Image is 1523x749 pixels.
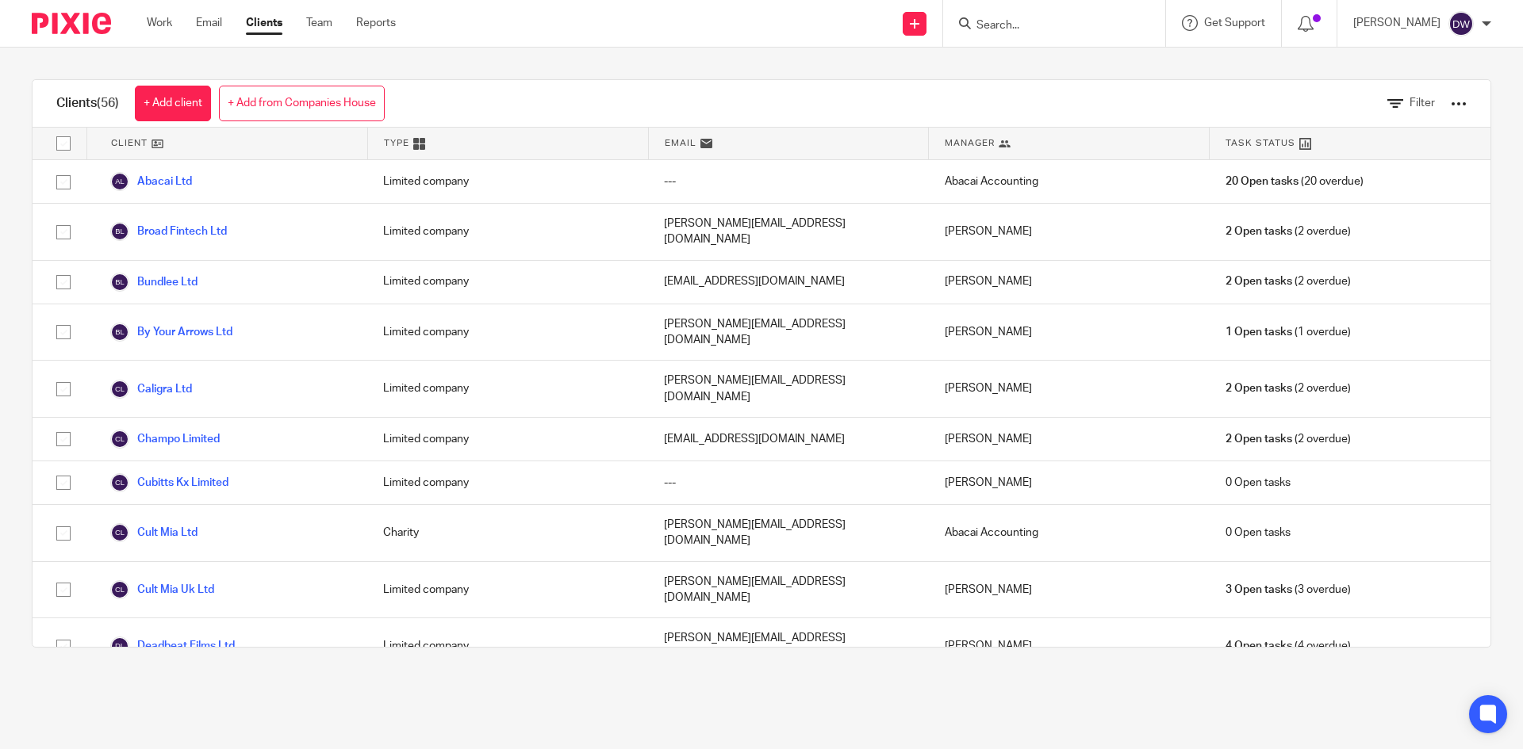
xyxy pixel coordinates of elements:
[147,15,172,31] a: Work
[367,562,648,618] div: Limited company
[1226,638,1292,654] span: 4 Open tasks
[1226,582,1292,598] span: 3 Open tasks
[929,505,1210,561] div: Abacai Accounting
[356,15,396,31] a: Reports
[1226,582,1351,598] span: (3 overdue)
[648,505,929,561] div: [PERSON_NAME][EMAIL_ADDRESS][DOMAIN_NAME]
[648,418,929,460] div: [EMAIL_ADDRESS][DOMAIN_NAME]
[48,128,79,159] input: Select all
[32,13,111,34] img: Pixie
[110,222,227,241] a: Broad Fintech Ltd
[110,430,220,449] a: Champo Limited
[367,461,648,504] div: Limited company
[110,222,129,241] img: svg%3E
[945,136,995,150] span: Manager
[367,261,648,304] div: Limited company
[110,172,192,191] a: Abacai Ltd
[110,473,228,492] a: Cubitts Kx Limited
[929,418,1210,460] div: [PERSON_NAME]
[929,160,1210,203] div: Abacai Accounting
[1226,431,1292,447] span: 2 Open tasks
[110,172,129,191] img: svg%3E
[367,361,648,417] div: Limited company
[110,430,129,449] img: svg%3E
[929,461,1210,504] div: [PERSON_NAME]
[111,136,148,150] span: Client
[1204,17,1265,29] span: Get Support
[648,562,929,618] div: [PERSON_NAME][EMAIL_ADDRESS][DOMAIN_NAME]
[56,95,119,112] h1: Clients
[1353,15,1441,31] p: [PERSON_NAME]
[975,19,1118,33] input: Search
[110,580,129,599] img: svg%3E
[110,323,232,342] a: By Your Arrows Ltd
[929,261,1210,304] div: [PERSON_NAME]
[929,618,1210,674] div: [PERSON_NAME]
[246,15,282,31] a: Clients
[929,304,1210,361] div: [PERSON_NAME]
[110,273,198,292] a: Bundlee Ltd
[1226,525,1291,541] span: 0 Open tasks
[1226,380,1351,396] span: (2 overdue)
[135,86,211,121] a: + Add client
[306,15,332,31] a: Team
[367,160,648,203] div: Limited company
[1226,273,1351,289] span: (2 overdue)
[648,618,929,674] div: [PERSON_NAME][EMAIL_ADDRESS][DOMAIN_NAME]
[110,473,129,492] img: svg%3E
[196,15,222,31] a: Email
[929,361,1210,417] div: [PERSON_NAME]
[648,304,929,361] div: [PERSON_NAME][EMAIL_ADDRESS][DOMAIN_NAME]
[648,461,929,504] div: ---
[97,97,119,109] span: (56)
[1226,273,1292,289] span: 2 Open tasks
[929,204,1210,260] div: [PERSON_NAME]
[1226,224,1351,239] span: (2 overdue)
[1226,174,1299,189] span: 20 Open tasks
[1226,324,1292,340] span: 1 Open tasks
[219,86,385,121] a: + Add from Companies House
[110,380,192,399] a: Caligra Ltd
[367,618,648,674] div: Limited company
[929,562,1210,618] div: [PERSON_NAME]
[1410,97,1435,109] span: Filter
[110,636,237,655] a: Deadbeat Films Ltd.
[1226,475,1291,491] span: 0 Open tasks
[1448,11,1474,36] img: svg%3E
[1226,224,1292,239] span: 2 Open tasks
[367,505,648,561] div: Charity
[1226,136,1295,150] span: Task Status
[110,323,129,342] img: svg%3E
[367,204,648,260] div: Limited company
[110,580,214,599] a: Cult Mia Uk Ltd
[367,418,648,460] div: Limited company
[665,136,696,150] span: Email
[110,523,129,542] img: svg%3E
[1226,380,1292,396] span: 2 Open tasks
[110,636,129,655] img: svg%3E
[1226,324,1351,340] span: (1 overdue)
[1226,174,1364,189] span: (20 overdue)
[648,204,929,260] div: [PERSON_NAME][EMAIL_ADDRESS][DOMAIN_NAME]
[1226,431,1351,447] span: (2 overdue)
[648,261,929,304] div: [EMAIL_ADDRESS][DOMAIN_NAME]
[110,273,129,292] img: svg%3E
[648,361,929,417] div: [PERSON_NAME][EMAIL_ADDRESS][DOMAIN_NAME]
[367,304,648,361] div: Limited company
[648,160,929,203] div: ---
[384,136,409,150] span: Type
[1226,638,1351,654] span: (4 overdue)
[110,523,198,542] a: Cult Mia Ltd
[110,380,129,399] img: svg%3E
